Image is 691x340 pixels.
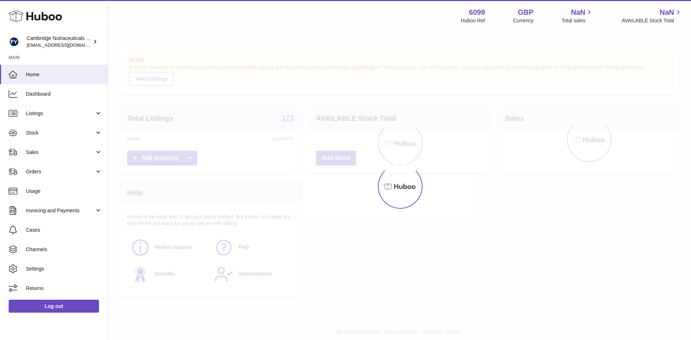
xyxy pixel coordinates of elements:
div: Currency [513,17,534,24]
span: Channels [26,246,102,253]
span: Dashboard [26,91,102,98]
span: Orders [26,168,95,175]
strong: GBP [518,8,533,17]
a: Log out [9,300,99,313]
span: [EMAIL_ADDRESS][DOMAIN_NAME] [27,42,106,48]
a: NaN Total sales [561,8,593,24]
span: Cases [26,227,102,234]
span: AVAILABLE Stock Total [622,17,682,24]
div: Cambridge Nutraceuticals Ltd [27,35,91,49]
div: Huboo Ref [461,17,485,24]
span: Total sales [561,17,593,24]
img: huboo@camnutra.com [9,36,19,47]
a: NaN AVAILABLE Stock Total [622,8,682,24]
span: Returns [26,285,102,292]
span: Usage [26,188,102,195]
span: Invoicing and Payments [26,207,95,214]
span: Stock [26,130,95,136]
strong: 6099 [469,8,485,17]
span: NaN [660,8,674,17]
span: NaN [571,8,585,17]
span: Listings [26,110,95,117]
span: Settings [26,266,102,272]
span: Home [26,71,102,78]
span: Sales [26,149,95,156]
